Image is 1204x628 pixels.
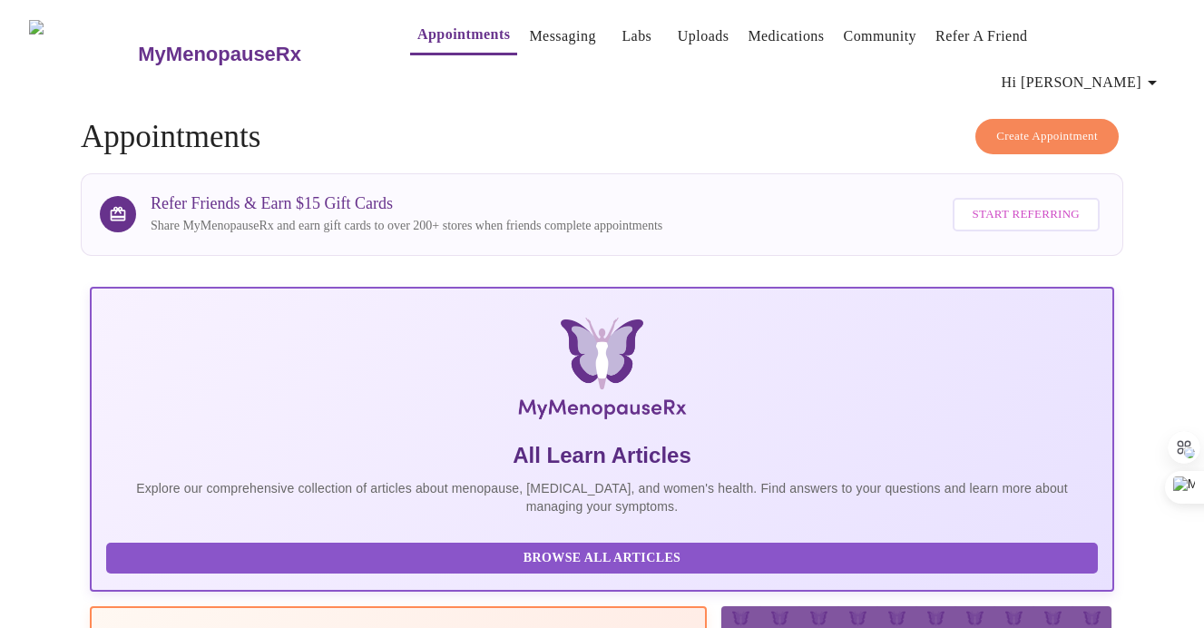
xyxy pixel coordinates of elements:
a: Uploads [678,24,729,49]
a: Labs [622,24,651,49]
button: Labs [608,18,666,54]
span: Browse All Articles [124,547,1080,570]
a: Browse All Articles [106,549,1102,564]
h5: All Learn Articles [106,441,1098,470]
a: Appointments [417,22,510,47]
button: Hi [PERSON_NAME] [994,64,1170,101]
button: Appointments [410,16,517,55]
button: Refer a Friend [928,18,1035,54]
a: Refer a Friend [935,24,1028,49]
span: Create Appointment [996,126,1098,147]
a: Medications [748,24,824,49]
button: Medications [740,18,831,54]
button: Browse All Articles [106,543,1098,574]
button: Community [837,18,925,54]
p: Explore our comprehensive collection of articles about menopause, [MEDICAL_DATA], and women's hea... [106,479,1098,515]
span: Start Referring [973,204,1080,225]
a: Community [844,24,917,49]
button: Uploads [671,18,737,54]
a: MyMenopauseRx [136,23,374,86]
h3: Refer Friends & Earn $15 Gift Cards [151,194,662,213]
h3: MyMenopauseRx [138,43,301,66]
img: MyMenopauseRx Logo [260,318,945,427]
h4: Appointments [81,119,1123,155]
img: MyMenopauseRx Logo [29,20,136,88]
a: Start Referring [948,189,1104,240]
span: Hi [PERSON_NAME] [1002,70,1163,95]
a: Messaging [529,24,595,49]
button: Messaging [522,18,602,54]
button: Start Referring [953,198,1100,231]
button: Create Appointment [975,119,1119,154]
p: Share MyMenopauseRx and earn gift cards to over 200+ stores when friends complete appointments [151,217,662,235]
